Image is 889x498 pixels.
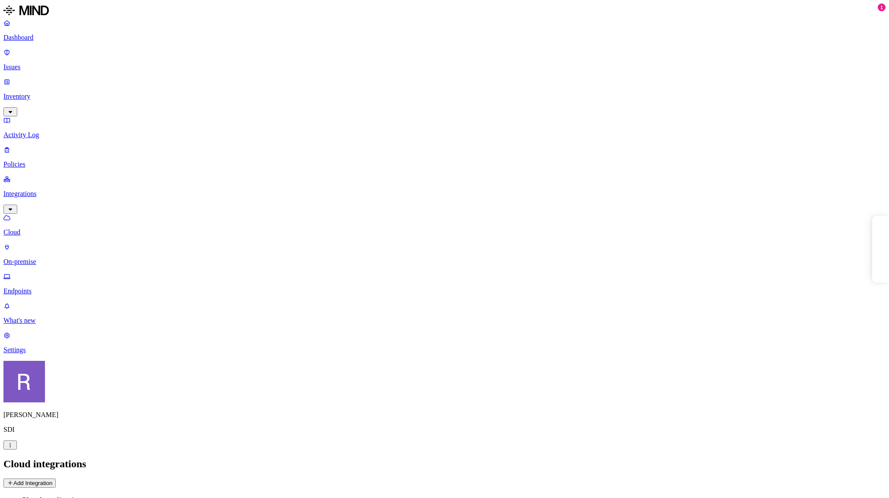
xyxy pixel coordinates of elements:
button: Add Integration [3,479,56,488]
a: MIND [3,3,886,19]
p: Cloud [3,228,886,236]
a: Settings [3,331,886,354]
img: Rich Thompson [3,361,45,402]
p: Settings [3,346,886,354]
p: Dashboard [3,34,886,42]
div: 1 [878,3,886,11]
a: Activity Log [3,116,886,139]
a: Endpoints [3,273,886,295]
img: MIND [3,3,49,17]
p: Integrations [3,190,886,198]
a: Issues [3,48,886,71]
p: Endpoints [3,287,886,295]
a: Dashboard [3,19,886,42]
p: Inventory [3,93,886,100]
p: What's new [3,317,886,325]
p: Activity Log [3,131,886,139]
h2: Cloud integrations [3,458,886,470]
a: Inventory [3,78,886,115]
a: What's new [3,302,886,325]
a: On-premise [3,243,886,266]
p: Issues [3,63,886,71]
a: Policies [3,146,886,168]
p: On-premise [3,258,886,266]
a: Integrations [3,175,886,212]
a: Cloud [3,214,886,236]
p: Policies [3,161,886,168]
p: SDI [3,426,886,434]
